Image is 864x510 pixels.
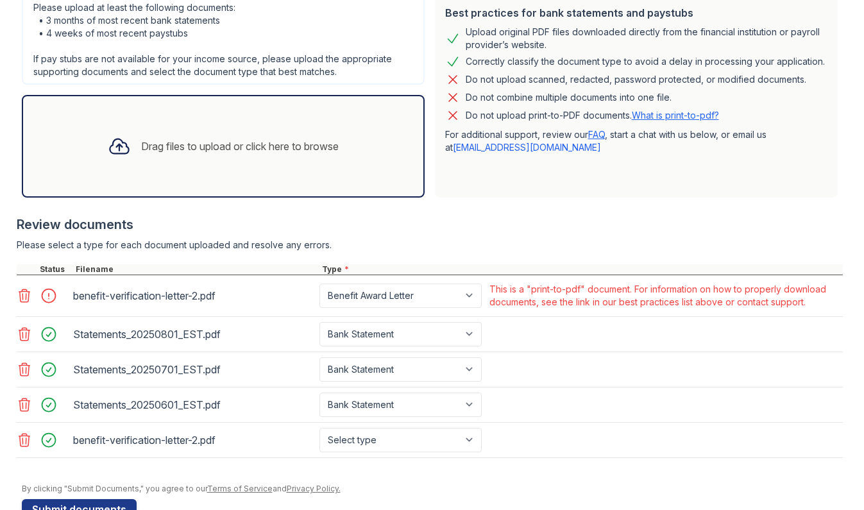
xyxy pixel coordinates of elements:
div: Statements_20250801_EST.pdf [73,324,314,344]
div: Do not combine multiple documents into one file. [466,90,672,105]
div: Best practices for bank statements and paystubs [445,5,827,21]
div: Status [37,264,73,275]
p: Do not upload print-to-PDF documents. [466,109,719,122]
a: Privacy Policy. [287,484,341,493]
a: FAQ [588,129,605,140]
div: Statements_20250601_EST.pdf [73,395,314,415]
div: benefit-verification-letter-2.pdf [73,430,314,450]
div: Type [319,264,843,275]
div: This is a "print-to-pdf" document. For information on how to properly download documents, see the... [489,283,840,309]
div: Drag files to upload or click here to browse [141,139,339,154]
a: Terms of Service [207,484,273,493]
div: Upload original PDF files downloaded directly from the financial institution or payroll provider’... [466,26,827,51]
div: Statements_20250701_EST.pdf [73,359,314,380]
a: [EMAIL_ADDRESS][DOMAIN_NAME] [453,142,601,153]
div: Please select a type for each document uploaded and resolve any errors. [17,239,843,251]
div: Do not upload scanned, redacted, password protected, or modified documents. [466,72,806,87]
div: Filename [73,264,319,275]
div: By clicking "Submit Documents," you agree to our and [22,484,843,494]
div: Review documents [17,216,843,234]
div: benefit-verification-letter-2.pdf [73,285,314,306]
a: What is print-to-pdf? [632,110,719,121]
div: Correctly classify the document type to avoid a delay in processing your application. [466,54,825,69]
p: For additional support, review our , start a chat with us below, or email us at [445,128,827,154]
